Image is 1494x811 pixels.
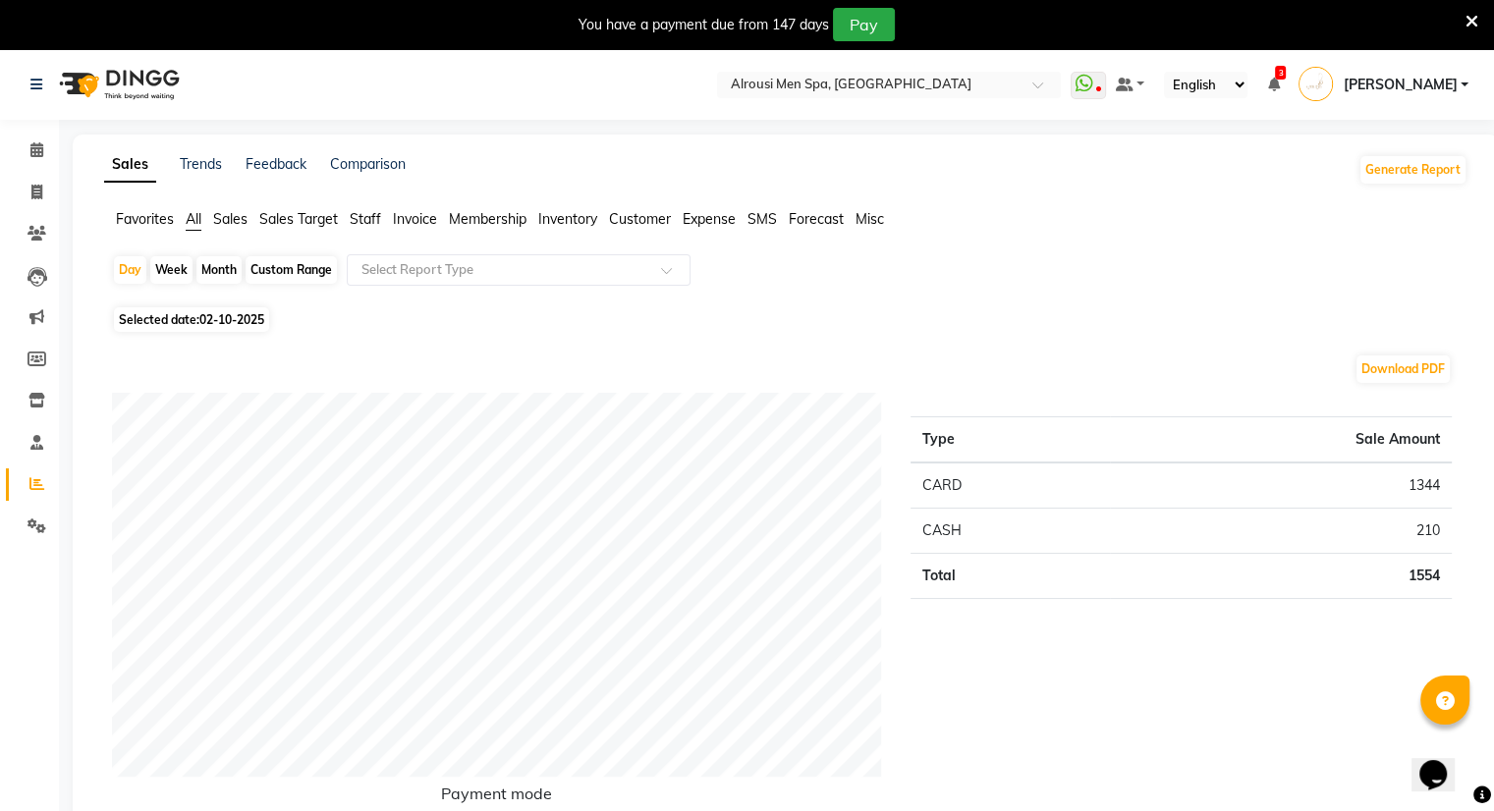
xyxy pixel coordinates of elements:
[393,210,437,228] span: Invoice
[911,554,1110,599] td: Total
[856,210,884,228] span: Misc
[1356,355,1450,383] button: Download PDF
[1110,417,1452,463] th: Sale Amount
[114,256,146,284] div: Day
[350,210,381,228] span: Staff
[116,210,174,228] span: Favorites
[1110,554,1452,599] td: 1554
[1267,76,1279,93] a: 3
[1110,509,1452,554] td: 210
[199,312,264,327] span: 02-10-2025
[104,147,156,183] a: Sales
[683,210,736,228] span: Expense
[789,210,844,228] span: Forecast
[330,155,406,173] a: Comparison
[1275,66,1286,80] span: 3
[1360,156,1466,184] button: Generate Report
[538,210,597,228] span: Inventory
[213,210,248,228] span: Sales
[246,256,337,284] div: Custom Range
[180,155,222,173] a: Trends
[186,210,201,228] span: All
[1411,732,1474,791] iframe: chat widget
[911,509,1110,554] td: CASH
[609,210,671,228] span: Customer
[246,155,306,173] a: Feedback
[1299,67,1333,101] img: steve Ali
[911,417,1110,463] th: Type
[150,256,193,284] div: Week
[579,15,829,35] div: You have a payment due from 147 days
[911,462,1110,509] td: CARD
[1110,462,1452,509] td: 1344
[259,210,338,228] span: Sales Target
[833,8,895,41] button: Pay
[114,307,269,332] span: Selected date:
[747,210,777,228] span: SMS
[1343,75,1457,95] span: [PERSON_NAME]
[50,57,185,112] img: logo
[196,256,242,284] div: Month
[449,210,526,228] span: Membership
[112,784,881,811] h6: Payment mode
